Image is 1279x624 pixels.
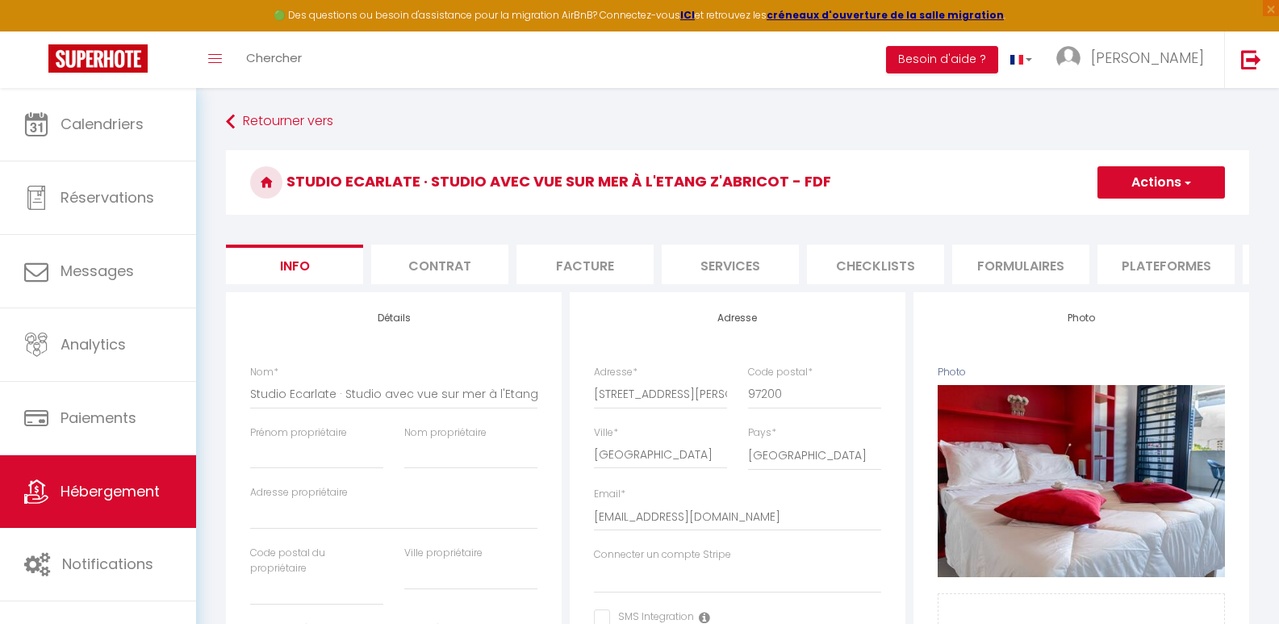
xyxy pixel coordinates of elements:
[250,365,278,380] label: Nom
[250,485,348,500] label: Adresse propriétaire
[594,312,881,324] h4: Adresse
[226,107,1249,136] a: Retourner vers
[594,425,618,441] label: Ville
[938,312,1225,324] h4: Photo
[594,487,625,502] label: Email
[250,312,537,324] h4: Détails
[404,546,483,561] label: Ville propriétaire
[61,187,154,207] span: Réservations
[234,31,314,88] a: Chercher
[1241,49,1261,69] img: logout
[61,334,126,354] span: Analytics
[61,481,160,501] span: Hébergement
[594,547,731,563] label: Connecter un compte Stripe
[594,365,637,380] label: Adresse
[404,425,487,441] label: Nom propriétaire
[516,245,654,284] li: Facture
[250,546,383,576] label: Code postal du propriétaire
[61,114,144,134] span: Calendriers
[767,8,1004,22] a: créneaux d'ouverture de la salle migration
[748,365,813,380] label: Code postal
[62,554,153,574] span: Notifications
[886,46,998,73] button: Besoin d'aide ?
[1097,245,1235,284] li: Plateformes
[250,425,347,441] label: Prénom propriétaire
[226,150,1249,215] h3: Studio Ecarlate · Studio avec vue sur mer à l'Etang Z'Abricot - FDF
[662,245,799,284] li: Services
[246,49,302,66] span: Chercher
[371,245,508,284] li: Contrat
[1091,48,1204,68] span: [PERSON_NAME]
[938,365,966,380] label: Photo
[13,6,61,55] button: Ouvrir le widget de chat LiveChat
[1056,46,1080,70] img: ...
[807,245,944,284] li: Checklists
[226,245,363,284] li: Info
[952,245,1089,284] li: Formulaires
[680,8,695,22] a: ICI
[1044,31,1224,88] a: ... [PERSON_NAME]
[1097,166,1225,199] button: Actions
[48,44,148,73] img: Super Booking
[61,408,136,428] span: Paiements
[748,425,776,441] label: Pays
[61,261,134,281] span: Messages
